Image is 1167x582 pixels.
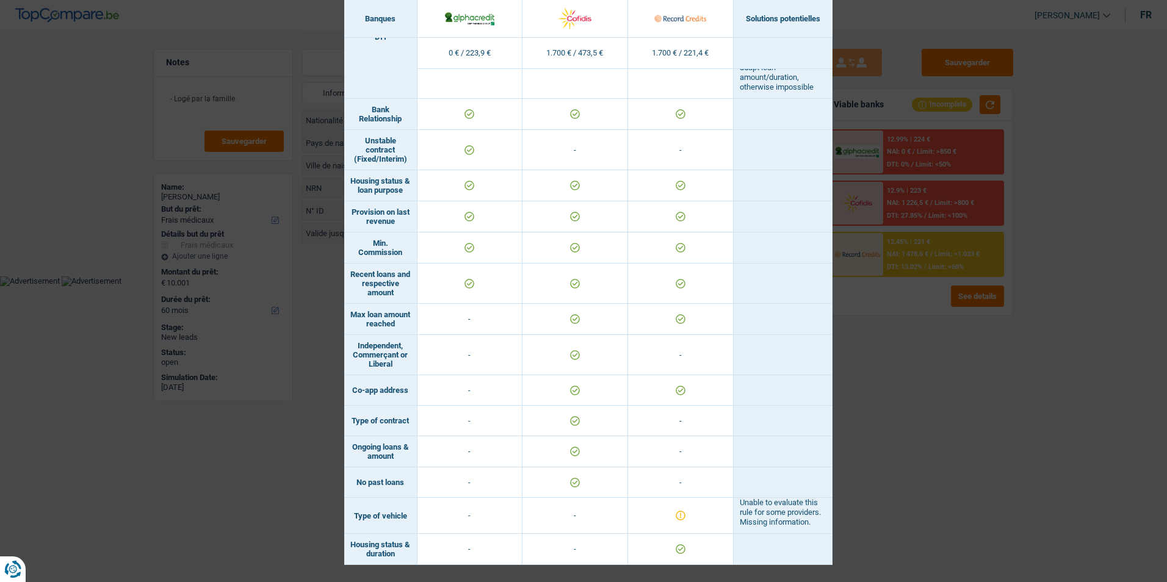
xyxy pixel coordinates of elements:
td: - [417,375,523,406]
td: Type of vehicle [344,498,417,534]
img: Cofidis [549,5,601,32]
img: AlphaCredit [444,10,496,26]
td: - [522,130,628,170]
td: - [628,436,734,467]
td: - [417,335,523,375]
td: - [628,130,734,170]
td: Provision on last revenue [344,201,417,232]
td: - [417,467,523,498]
td: - [417,436,523,467]
td: 1.700 € / 473,5 € [522,38,628,69]
img: Record Credits [654,5,706,32]
td: - [417,406,523,436]
td: - [522,534,628,565]
td: - [628,335,734,375]
td: Co-app address [344,375,417,406]
td: - [417,304,523,335]
td: Ongoing loans & amount [344,436,417,467]
td: Unstable contract (Fixed/Interim) [344,130,417,170]
td: Type of contract [344,406,417,436]
td: Housing status & duration [344,534,417,565]
td: - [628,467,734,498]
td: - [417,498,523,534]
td: Unable to evaluate this rule for some providers. Missing information. [734,498,833,534]
td: - [628,406,734,436]
td: - [417,534,523,565]
td: Min. Commission [344,232,417,264]
td: Bank Relationship [344,99,417,130]
td: 0 € / 223,9 € [417,38,523,69]
td: Independent, Commerçant or Liberal [344,335,417,375]
td: Max loan amount reached [344,304,417,335]
td: Recent loans and respective amount [344,264,417,304]
td: - [522,498,628,534]
td: 1.700 € / 221,4 € [628,38,734,69]
td: Housing status & loan purpose [344,170,417,201]
td: No past loans [344,467,417,498]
